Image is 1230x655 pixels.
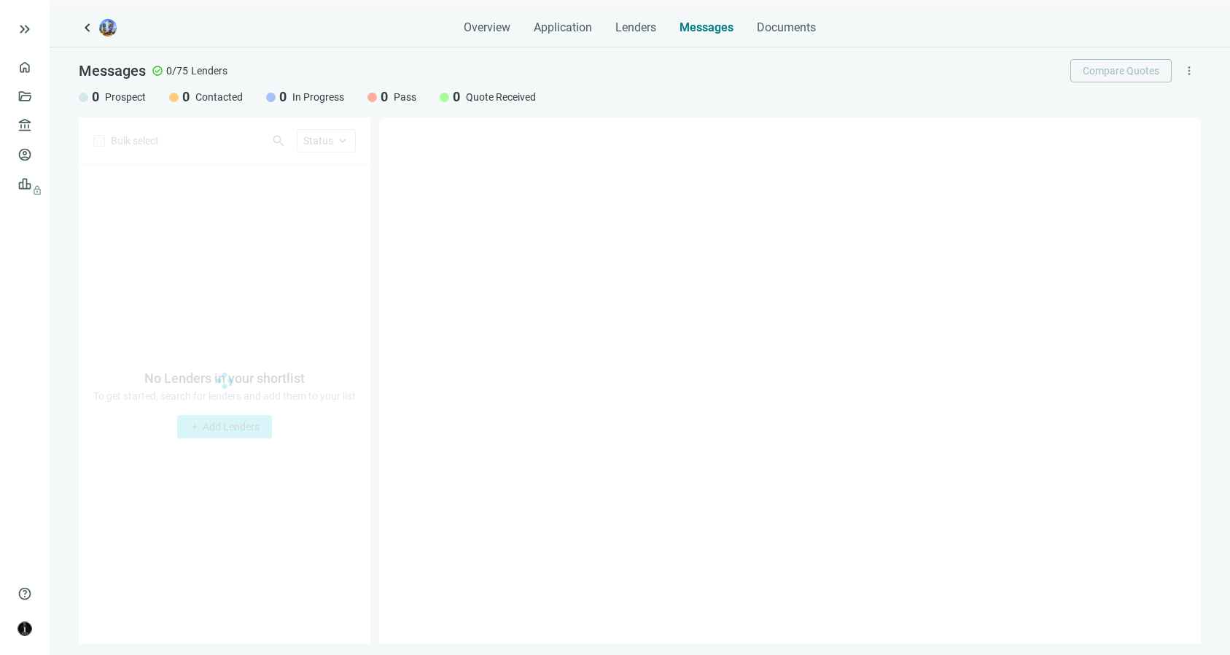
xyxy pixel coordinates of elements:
[16,20,34,38] button: keyboard_double_arrow_right
[464,20,510,35] span: Overview
[195,90,243,104] span: Contacted
[99,19,117,36] img: deal-logo
[1183,64,1196,77] span: more_vert
[182,88,190,106] span: 0
[1070,59,1172,82] button: Compare Quotes
[18,622,31,635] img: avatar
[534,20,592,35] span: Application
[152,65,163,77] span: check_circle
[453,88,460,106] span: 0
[394,90,416,104] span: Pass
[381,88,388,106] span: 0
[92,88,99,106] span: 0
[680,20,733,34] span: Messages
[79,19,96,36] a: keyboard_arrow_left
[615,20,656,35] span: Lenders
[466,90,536,104] span: Quote Received
[1178,59,1201,82] button: more_vert
[292,90,344,104] span: In Progress
[79,62,146,80] span: Messages
[166,63,188,78] span: 0/75
[17,586,32,601] span: help
[757,20,816,35] span: Documents
[279,88,287,106] span: 0
[105,90,146,104] span: Prospect
[191,63,227,78] span: Lenders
